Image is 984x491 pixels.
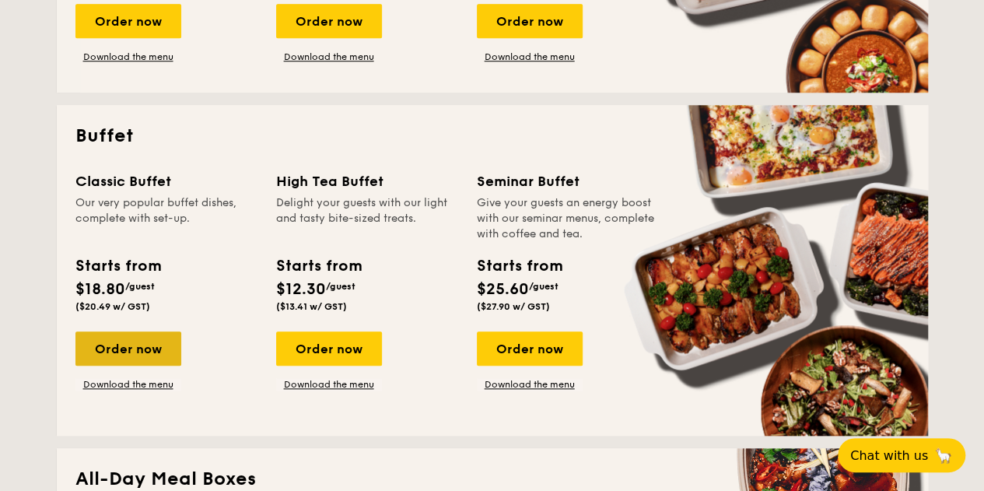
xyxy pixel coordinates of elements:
[276,254,361,278] div: Starts from
[75,301,150,312] span: ($20.49 w/ GST)
[477,254,562,278] div: Starts from
[477,51,583,63] a: Download the menu
[276,280,326,299] span: $12.30
[75,280,125,299] span: $18.80
[75,331,181,366] div: Order now
[477,280,529,299] span: $25.60
[75,378,181,391] a: Download the menu
[477,378,583,391] a: Download the menu
[125,281,155,292] span: /guest
[477,170,659,192] div: Seminar Buffet
[276,195,458,242] div: Delight your guests with our light and tasty bite-sized treats.
[477,301,550,312] span: ($27.90 w/ GST)
[276,51,382,63] a: Download the menu
[529,281,559,292] span: /guest
[276,4,382,38] div: Order now
[934,447,953,465] span: 🦙
[75,195,257,242] div: Our very popular buffet dishes, complete with set-up.
[276,378,382,391] a: Download the menu
[276,331,382,366] div: Order now
[477,4,583,38] div: Order now
[477,195,659,242] div: Give your guests an energy boost with our seminar menus, complete with coffee and tea.
[75,124,909,149] h2: Buffet
[477,331,583,366] div: Order now
[75,4,181,38] div: Order now
[75,51,181,63] a: Download the menu
[276,170,458,192] div: High Tea Buffet
[75,254,160,278] div: Starts from
[838,438,965,472] button: Chat with us🦙
[850,448,928,463] span: Chat with us
[75,170,257,192] div: Classic Buffet
[276,301,347,312] span: ($13.41 w/ GST)
[326,281,355,292] span: /guest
